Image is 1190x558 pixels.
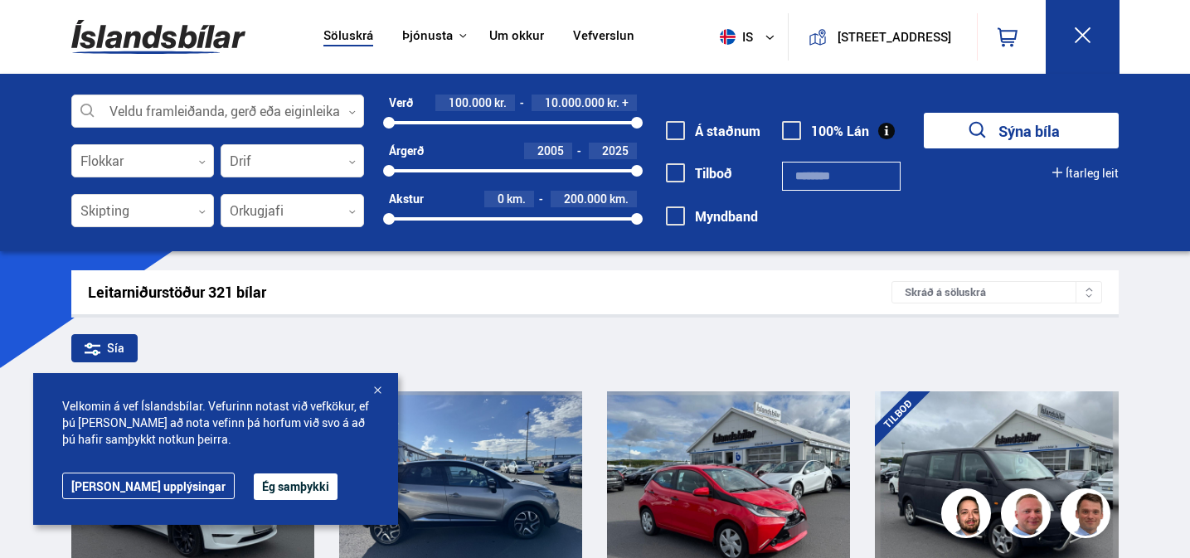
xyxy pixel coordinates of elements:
a: Söluskrá [323,28,373,46]
label: 100% Lán [782,124,869,138]
span: km. [610,192,629,206]
span: kr. [494,96,507,109]
label: Á staðnum [666,124,760,138]
a: [STREET_ADDRESS] [798,13,967,61]
button: Þjónusta [402,28,453,44]
div: Skráð á söluskrá [891,281,1102,303]
span: is [713,29,755,45]
div: Árgerð [389,144,424,158]
img: nhp88E3Fdnt1Opn2.png [944,491,993,541]
span: + [622,96,629,109]
div: Verð [389,96,413,109]
div: Leitarniðurstöður 321 bílar [88,284,892,301]
a: Um okkur [489,28,544,46]
div: Akstur [389,192,424,206]
span: 100.000 [449,95,492,110]
button: [STREET_ADDRESS] [833,30,955,44]
span: 0 [498,191,504,206]
img: FbJEzSuNWCJXmdc-.webp [1063,491,1113,541]
button: Ég samþykki [254,473,338,500]
span: kr. [607,96,619,109]
div: Sía [71,334,138,362]
img: svg+xml;base64,PHN2ZyB4bWxucz0iaHR0cDovL3d3dy53My5vcmcvMjAwMC9zdmciIHdpZHRoPSI1MTIiIGhlaWdodD0iNT... [720,29,736,45]
label: Myndband [666,209,758,224]
span: 2025 [602,143,629,158]
a: [PERSON_NAME] upplýsingar [62,473,235,499]
label: Tilboð [666,166,732,181]
button: Sýna bíla [924,113,1119,148]
span: 10.000.000 [545,95,605,110]
img: siFngHWaQ9KaOqBr.png [1003,491,1053,541]
button: is [713,12,788,61]
img: G0Ugv5HjCgRt.svg [71,10,245,64]
span: 2005 [537,143,564,158]
button: Ítarleg leit [1052,167,1119,180]
a: Vefverslun [573,28,634,46]
span: Velkomin á vef Íslandsbílar. Vefurinn notast við vefkökur, ef þú [PERSON_NAME] að nota vefinn þá ... [62,398,369,448]
span: 200.000 [564,191,607,206]
span: km. [507,192,526,206]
